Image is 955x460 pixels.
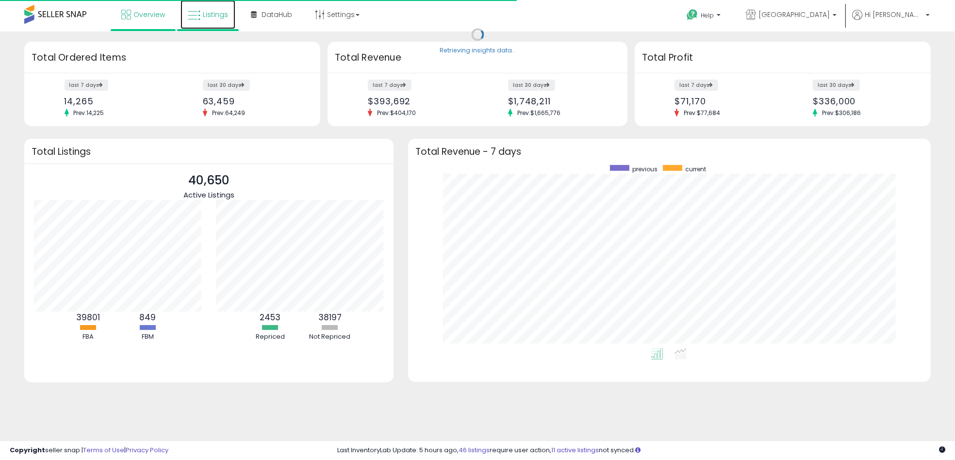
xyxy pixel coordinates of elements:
[368,80,412,91] label: last 7 days
[686,9,698,21] i: Get Help
[183,171,234,190] p: 40,650
[679,1,730,32] a: Help
[686,165,707,173] span: current
[65,96,165,106] div: 14,265
[32,148,386,155] h3: Total Listings
[415,148,923,155] h3: Total Revenue - 7 days
[203,96,304,106] div: 63,459
[241,332,299,342] div: Repriced
[65,80,108,91] label: last 7 days
[133,10,165,19] span: Overview
[118,332,177,342] div: FBM
[701,11,714,19] span: Help
[203,80,250,91] label: last 30 days
[76,312,100,323] b: 39801
[508,96,610,106] div: $1,748,211
[318,312,342,323] b: 38197
[139,312,156,323] b: 849
[368,96,470,106] div: $393,692
[69,109,109,117] span: Prev: 14,225
[813,96,914,106] div: $336,000
[508,80,555,91] label: last 30 days
[440,47,515,55] div: Retrieving insights data..
[633,165,658,173] span: previous
[260,312,280,323] b: 2453
[852,10,930,32] a: Hi [PERSON_NAME]
[817,109,866,117] span: Prev: $306,186
[813,80,860,91] label: last 30 days
[32,51,313,65] h3: Total Ordered Items
[207,109,250,117] span: Prev: 64,249
[301,332,359,342] div: Not Repriced
[262,10,292,19] span: DataHub
[675,80,718,91] label: last 7 days
[203,10,228,19] span: Listings
[642,51,923,65] h3: Total Profit
[512,109,565,117] span: Prev: $1,665,776
[335,51,620,65] h3: Total Revenue
[183,190,234,200] span: Active Listings
[679,109,725,117] span: Prev: $77,684
[675,96,775,106] div: $71,170
[865,10,923,19] span: Hi [PERSON_NAME]
[59,332,117,342] div: FBA
[758,10,830,19] span: [GEOGRAPHIC_DATA]
[372,109,421,117] span: Prev: $404,170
